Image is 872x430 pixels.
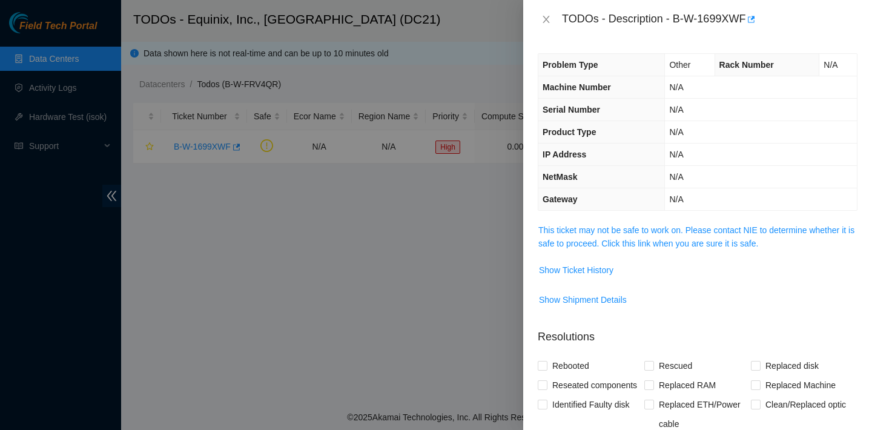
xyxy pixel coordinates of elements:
[547,375,642,395] span: Reseated components
[824,60,837,70] span: N/A
[669,172,683,182] span: N/A
[547,395,635,414] span: Identified Faulty disk
[543,127,596,137] span: Product Type
[669,194,683,204] span: N/A
[543,105,600,114] span: Serial Number
[669,105,683,114] span: N/A
[538,225,854,248] a: This ticket may not be safe to work on. Please contact NIE to determine whether it is safe to pro...
[669,150,683,159] span: N/A
[543,82,611,92] span: Machine Number
[669,82,683,92] span: N/A
[543,172,578,182] span: NetMask
[761,375,841,395] span: Replaced Machine
[539,293,627,306] span: Show Shipment Details
[761,395,851,414] span: Clean/Replaced optic
[538,290,627,309] button: Show Shipment Details
[543,60,598,70] span: Problem Type
[654,375,721,395] span: Replaced RAM
[669,60,690,70] span: Other
[547,356,594,375] span: Rebooted
[543,150,586,159] span: IP Address
[543,194,578,204] span: Gateway
[538,14,555,25] button: Close
[538,319,857,345] p: Resolutions
[654,356,697,375] span: Rescued
[761,356,824,375] span: Replaced disk
[539,263,613,277] span: Show Ticket History
[719,60,774,70] span: Rack Number
[669,127,683,137] span: N/A
[562,10,857,29] div: TODOs - Description - B-W-1699XWF
[538,260,614,280] button: Show Ticket History
[541,15,551,24] span: close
